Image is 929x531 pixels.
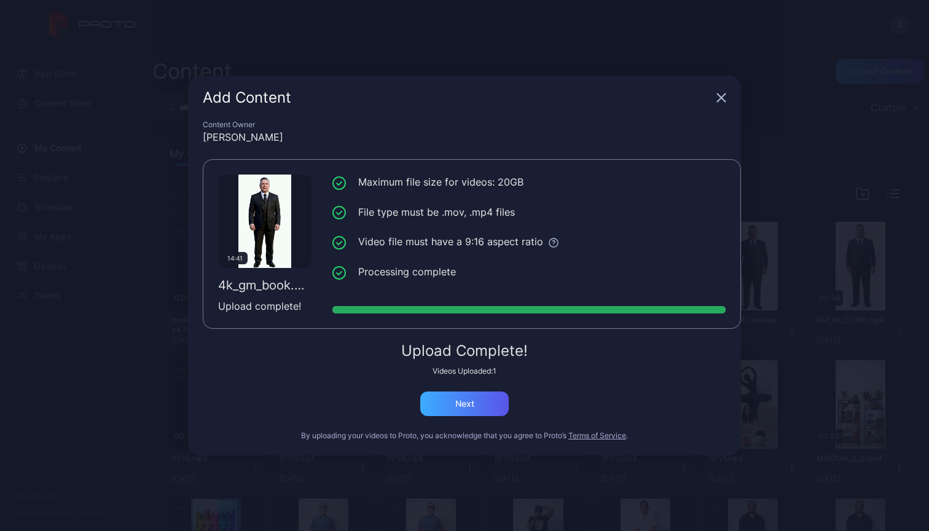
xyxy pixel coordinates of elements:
[420,391,509,416] button: Next
[218,278,312,293] div: 4k_gm_book.mp4
[332,205,726,220] li: File type must be .mov, .mp4 files
[332,264,726,280] li: Processing complete
[222,252,248,264] div: 14:41
[332,175,726,190] li: Maximum file size for videos: 20GB
[203,431,726,441] div: By uploading your videos to Proto, you acknowledge that you agree to Proto’s .
[203,130,726,144] div: [PERSON_NAME]
[203,344,726,358] div: Upload Complete!
[218,299,312,313] div: Upload complete!
[203,90,711,105] div: Add Content
[568,431,626,441] button: Terms of Service
[203,120,726,130] div: Content Owner
[203,366,726,376] div: Videos Uploaded: 1
[332,234,726,250] li: Video file must have a 9:16 aspect ratio
[455,399,474,409] div: Next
